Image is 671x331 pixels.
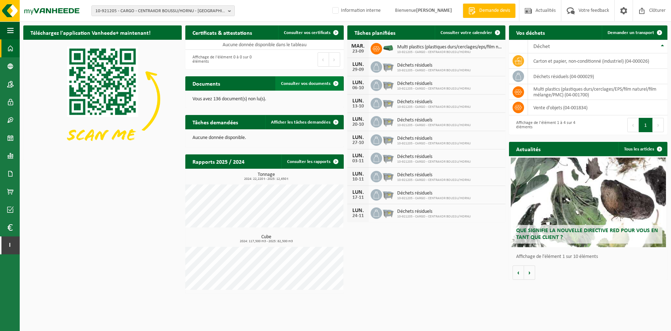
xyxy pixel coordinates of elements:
div: LUN. [351,62,365,67]
a: Tous les articles [618,142,667,156]
div: 13-10 [351,104,365,109]
div: 03-11 [351,159,365,164]
a: Que signifie la nouvelle directive RED pour vous en tant que client ? [511,158,666,247]
button: 1 [639,118,653,132]
span: 10-921205 - CARGO - CENTRAKOR BOUSSU/HORNU [397,105,471,109]
span: Demande devis [477,7,512,14]
a: Consulter votre calendrier [435,25,505,40]
span: Déchet [533,44,550,49]
h2: Documents [185,76,227,90]
div: LUN. [351,80,365,86]
div: MAR. [351,43,365,49]
span: 10-921205 - CARGO - CENTRAKOR BOUSSU/HORNU [397,50,502,54]
span: Déchets résiduels [397,99,471,105]
strong: [PERSON_NAME] [416,8,452,13]
a: Consulter vos documents [275,76,343,91]
div: LUN. [351,135,365,140]
span: 10-921205 - CARGO - CENTRAKOR BOUSSU/HORNU [397,196,471,201]
button: Vorige [513,265,524,280]
span: Consulter votre calendrier [441,30,492,35]
h2: Tâches demandées [185,115,245,129]
div: LUN. [351,116,365,122]
span: 10-921205 - CARGO - CENTRAKOR BOUSSU/HORNU [397,160,471,164]
a: Demande devis [463,4,515,18]
button: Next [653,118,664,132]
div: 17-11 [351,195,365,200]
td: déchets résiduels (04-000029) [528,69,667,84]
img: HK-XK-22-GN-00 [382,45,394,51]
span: 10-921205 - CARGO - CENTRAKOR BOUSSU/HORNU [397,87,471,91]
h3: Cube [189,235,344,243]
span: I [7,236,13,254]
a: Consulter vos certificats [278,25,343,40]
img: WB-2500-GAL-GY-04 [382,133,394,145]
h2: Vos déchets [509,25,552,39]
span: 10-921205 - CARGO - CENTRAKOR BOUSSU/HORNU [397,123,471,128]
span: Consulter vos certificats [284,30,330,35]
span: Déchets résiduels [397,81,471,87]
a: Consulter les rapports [281,154,343,169]
div: LUN. [351,190,365,195]
div: 27-10 [351,140,365,145]
div: 20-10 [351,122,365,127]
div: 10-11 [351,177,365,182]
span: Déchets résiduels [397,209,471,215]
span: Que signifie la nouvelle directive RED pour vous en tant que client ? [516,228,658,240]
td: multi plastics (plastiques durs/cerclages/EPS/film naturel/film mélange/PMC) (04-001700) [528,84,667,100]
h2: Tâches planifiées [347,25,403,39]
button: Volgende [524,265,535,280]
td: Aucune donnée disponible dans le tableau [185,40,344,50]
span: Multi plastics (plastiques durs/cerclages/eps/film naturel/film mélange/pmc) [397,44,502,50]
label: Information interne [331,5,381,16]
a: Afficher les tâches demandées [265,115,343,129]
img: Download de VHEPlus App [23,40,182,158]
a: Demander un transport [602,25,667,40]
p: Affichage de l'élément 1 sur 10 éléments [516,254,664,259]
h2: Rapports 2025 / 2024 [185,154,252,168]
p: Aucune donnée disponible. [192,135,337,140]
span: 10-921205 - CARGO - CENTRAKOR BOUSSU/HORNU [397,215,471,219]
span: Déchets résiduels [397,117,471,123]
div: Affichage de l'élément 0 à 0 sur 0 éléments [189,52,261,67]
span: 10-921205 - CARGO - CENTRAKOR BOUSSU/HORNU [397,178,471,182]
img: WB-2500-GAL-GY-04 [382,78,394,91]
span: Déchets résiduels [397,172,471,178]
span: Déchets résiduels [397,154,471,160]
button: Previous [627,118,639,132]
img: WB-2500-GAL-GY-04 [382,188,394,200]
h3: Tonnage [189,172,344,181]
div: 23-09 [351,49,365,54]
span: 2024: 117,500 m3 - 2025: 82,500 m3 [189,240,344,243]
h2: Certificats & attestations [185,25,259,39]
img: WB-2500-GAL-GY-04 [382,115,394,127]
div: LUN. [351,171,365,177]
div: LUN. [351,208,365,214]
button: Next [329,52,340,67]
span: 10-921205 - CARGO - CENTRAKOR BOUSSU/HORNU [397,68,471,73]
td: vente d'objets (04-001834) [528,100,667,115]
span: Déchets résiduels [397,63,471,68]
td: carton et papier, non-conditionné (industriel) (04-000026) [528,53,667,69]
span: Demander un transport [608,30,654,35]
span: 10-921205 - CARGO - CENTRAKOR BOUSSU/HORNU - [GEOGRAPHIC_DATA] [95,6,225,16]
button: Previous [318,52,329,67]
img: WB-2500-GAL-GY-04 [382,152,394,164]
span: Déchets résiduels [397,136,471,141]
img: WB-2500-GAL-GY-04 [382,97,394,109]
span: 2024: 22,220 t - 2025: 12,650 t [189,177,344,181]
div: LUN. [351,153,365,159]
p: Vous avez 136 document(s) non lu(s). [192,97,337,102]
div: 29-09 [351,67,365,72]
span: Consulter vos documents [281,81,330,86]
h2: Actualités [509,142,548,156]
span: 10-921205 - CARGO - CENTRAKOR BOUSSU/HORNU [397,141,471,146]
div: 06-10 [351,86,365,91]
div: 24-11 [351,214,365,219]
img: WB-2500-GAL-GY-04 [382,60,394,72]
h2: Téléchargez l'application Vanheede+ maintenant! [23,25,158,39]
div: Affichage de l'élément 1 à 4 sur 4 éléments [513,117,585,133]
img: WB-2500-GAL-GY-04 [382,170,394,182]
span: Déchets résiduels [397,191,471,196]
button: 10-921205 - CARGO - CENTRAKOR BOUSSU/HORNU - [GEOGRAPHIC_DATA] [91,5,235,16]
div: LUN. [351,98,365,104]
